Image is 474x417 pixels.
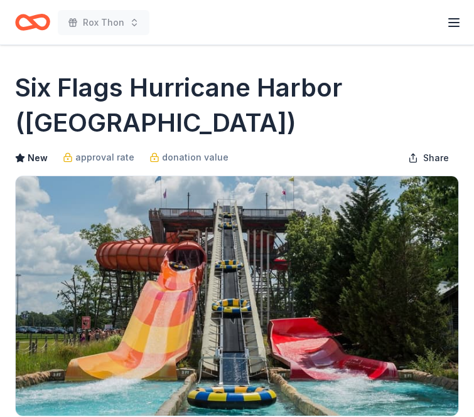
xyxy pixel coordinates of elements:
span: approval rate [75,150,134,165]
span: New [28,150,48,166]
span: donation value [162,150,229,165]
span: Rox Thon [83,15,124,30]
a: donation value [149,150,229,165]
h1: Six Flags Hurricane Harbor ([GEOGRAPHIC_DATA]) [15,70,459,140]
button: Share [398,145,459,171]
button: Rox Thon [58,10,149,35]
span: Share [423,150,449,166]
img: Image for Six Flags Hurricane Harbor (Jackson) [16,176,458,416]
a: approval rate [63,150,134,165]
a: Home [15,8,50,37]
